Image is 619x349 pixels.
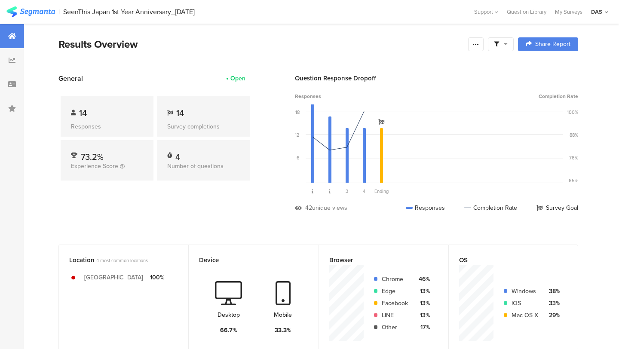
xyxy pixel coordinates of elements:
div: 18 [295,109,300,116]
div: Responses [406,203,445,212]
div: 38% [545,287,560,296]
div: 33.3% [275,326,291,335]
span: 73.2% [81,150,104,163]
div: 46% [415,275,430,284]
span: Responses [295,92,321,100]
div: Survey completions [167,122,239,131]
div: 65% [569,177,578,184]
div: Chrome [382,275,408,284]
div: Mac OS X [512,311,538,320]
div: Other [382,323,408,332]
span: 3 [346,188,348,195]
div: 88% [570,132,578,138]
a: My Surveys [551,8,587,16]
span: 14 [176,107,184,119]
div: 66.7% [220,326,237,335]
div: LINE [382,311,408,320]
img: segmanta logo [6,6,55,17]
a: Question Library [503,8,551,16]
div: Completion Rate [464,203,517,212]
div: | [58,7,60,17]
div: 6 [297,154,300,161]
div: Facebook [382,299,408,308]
div: 100% [150,273,164,282]
div: Location [69,255,164,265]
span: 4 [363,188,365,195]
div: Mobile [274,310,292,319]
div: Windows [512,287,538,296]
div: DAS [591,8,602,16]
div: Support [474,5,498,18]
div: 33% [545,299,560,308]
div: [GEOGRAPHIC_DATA] [84,273,143,282]
div: 13% [415,299,430,308]
div: 12 [295,132,300,138]
div: SeenThis Japan 1st Year Anniversary_[DATE] [63,8,195,16]
div: 76% [569,154,578,161]
div: Results Overview [58,37,464,52]
div: 29% [545,311,560,320]
span: Number of questions [167,162,224,171]
div: 13% [415,287,430,296]
div: unique views [312,203,347,212]
span: General [58,73,83,83]
div: Edge [382,287,408,296]
div: Question Response Dropoff [295,73,578,83]
div: OS [459,255,553,265]
div: Responses [71,122,143,131]
span: Experience Score [71,162,118,171]
span: Completion Rate [539,92,578,100]
div: 42 [305,203,312,212]
div: iOS [512,299,538,308]
span: 4 most common locations [96,257,148,264]
span: 14 [79,107,87,119]
i: Survey Goal [378,119,384,125]
div: 17% [415,323,430,332]
div: Survey Goal [536,203,578,212]
div: Ending [373,188,390,195]
span: Share Report [535,41,570,47]
div: 100% [567,109,578,116]
div: 4 [175,150,180,159]
div: Open [230,74,245,83]
div: Desktop [218,310,240,319]
div: 13% [415,311,430,320]
div: Device [199,255,294,265]
div: Browser [329,255,424,265]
